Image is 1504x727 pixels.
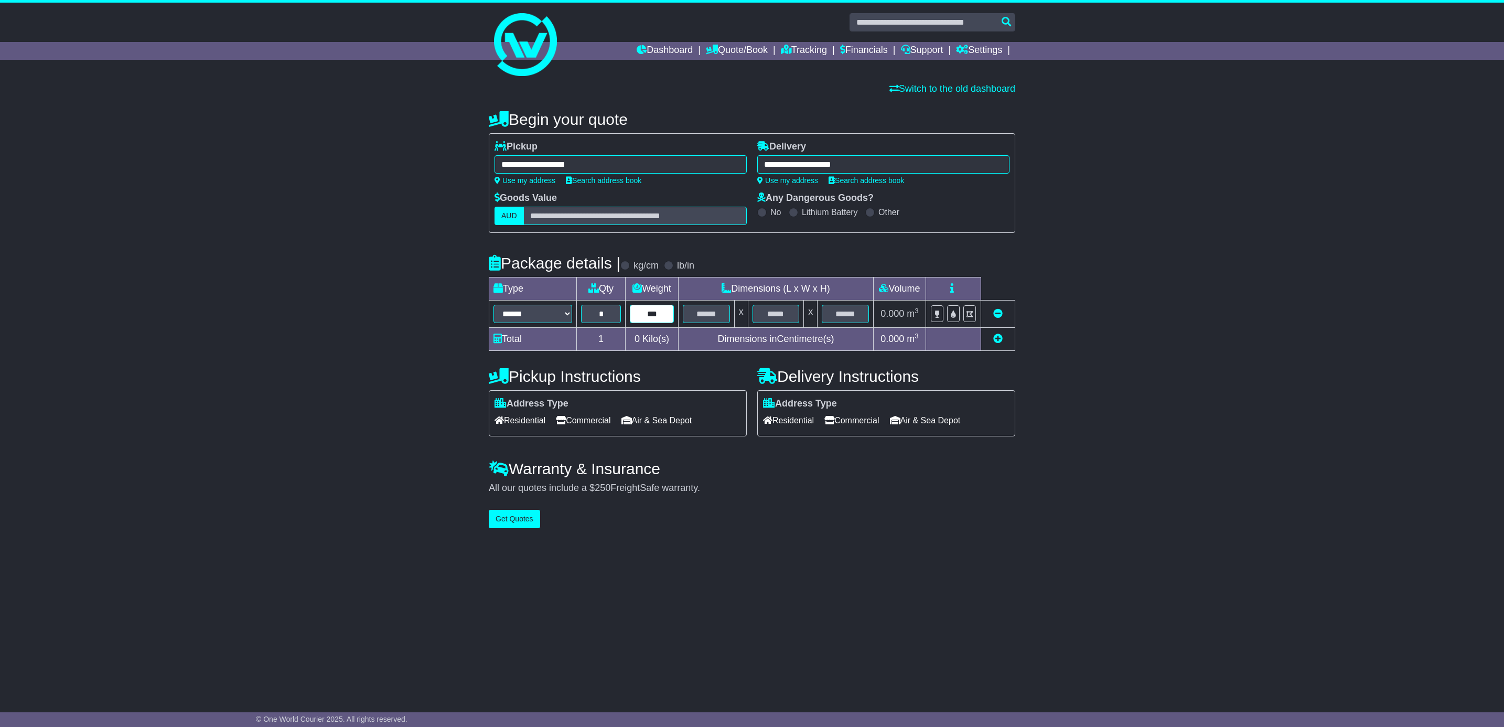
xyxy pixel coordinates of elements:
label: Any Dangerous Goods? [757,193,874,204]
label: lb/in [677,260,694,272]
label: Delivery [757,141,806,153]
span: 0.000 [880,334,904,344]
a: Add new item [993,334,1003,344]
label: Address Type [763,398,837,410]
button: Get Quotes [489,510,540,528]
td: Type [489,277,577,301]
td: Dimensions (L x W x H) [678,277,873,301]
a: Settings [956,42,1002,60]
td: Volume [873,277,926,301]
a: Search address book [566,176,641,185]
td: Kilo(s) [626,328,679,351]
a: Support [901,42,943,60]
label: Pickup [495,141,538,153]
sup: 3 [915,307,919,315]
td: 1 [577,328,626,351]
sup: 3 [915,332,919,340]
span: Air & Sea Depot [890,412,961,429]
span: Commercial [824,412,879,429]
a: Tracking [781,42,827,60]
span: © One World Courier 2025. All rights reserved. [256,715,407,723]
h4: Pickup Instructions [489,368,747,385]
label: Address Type [495,398,568,410]
a: Financials [840,42,888,60]
span: m [907,334,919,344]
span: Air & Sea Depot [621,412,692,429]
label: Other [878,207,899,217]
h4: Package details | [489,254,620,272]
label: AUD [495,207,524,225]
span: 250 [595,483,610,493]
td: Total [489,328,577,351]
a: Search address book [829,176,904,185]
label: kg/cm [633,260,659,272]
td: Qty [577,277,626,301]
span: Commercial [556,412,610,429]
td: Weight [626,277,679,301]
td: x [734,301,748,328]
span: Residential [495,412,545,429]
a: Dashboard [637,42,693,60]
a: Use my address [495,176,555,185]
td: Dimensions in Centimetre(s) [678,328,873,351]
span: m [907,308,919,319]
label: Goods Value [495,193,557,204]
h4: Begin your quote [489,111,1015,128]
h4: Warranty & Insurance [489,460,1015,477]
div: All our quotes include a $ FreightSafe warranty. [489,483,1015,494]
span: 0 [635,334,640,344]
label: Lithium Battery [802,207,858,217]
a: Quote/Book [706,42,768,60]
td: x [804,301,818,328]
a: Switch to the old dashboard [889,83,1015,94]
span: Residential [763,412,814,429]
a: Remove this item [993,308,1003,319]
h4: Delivery Instructions [757,368,1015,385]
a: Use my address [757,176,818,185]
label: No [770,207,781,217]
span: 0.000 [880,308,904,319]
